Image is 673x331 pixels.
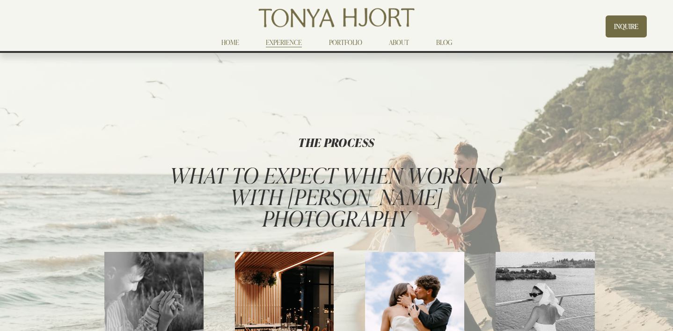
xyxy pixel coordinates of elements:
[256,5,416,31] img: Tonya Hjort
[221,37,239,48] a: HOME
[606,15,647,37] a: INQUIRE
[436,37,452,48] a: BLOG
[389,37,409,48] a: ABOUT
[298,135,375,150] strong: THE PROCESS
[170,161,508,232] span: WHAT TO EXPECT WHEN WORKING WITH [PERSON_NAME] PHOTOGRAPHY
[329,37,362,48] a: PORTFOLIO
[266,37,302,48] a: EXPERIENCE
